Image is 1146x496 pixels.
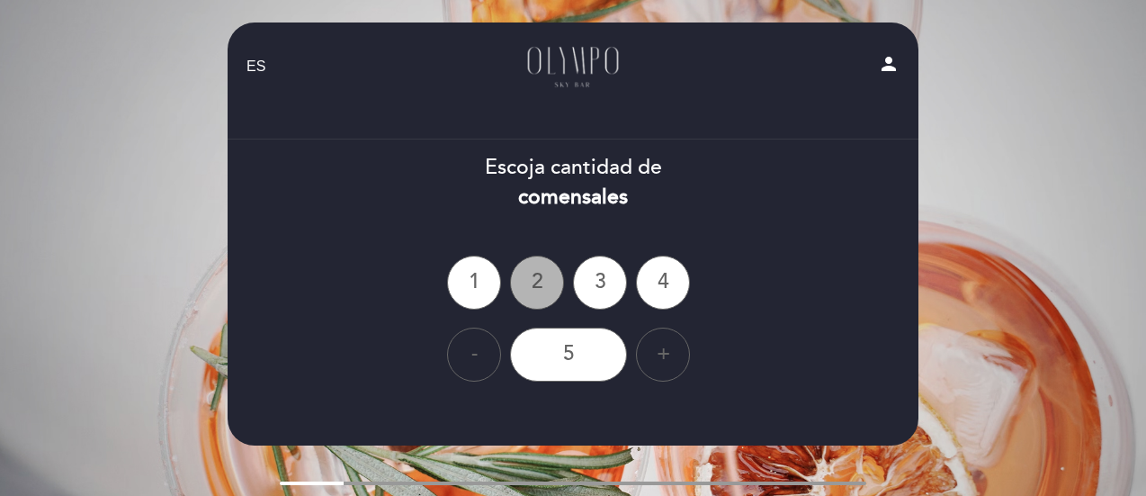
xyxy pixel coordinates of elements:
[878,53,900,75] i: person
[636,328,690,382] div: +
[510,256,564,310] div: 2
[636,256,690,310] div: 4
[447,328,501,382] div: -
[518,185,628,210] b: comensales
[227,153,919,212] div: Escoja cantidad de
[878,53,900,81] button: person
[447,256,501,310] div: 1
[510,328,627,382] div: 5
[573,256,627,310] div: 3
[461,42,685,92] a: Olympo Sky Bar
